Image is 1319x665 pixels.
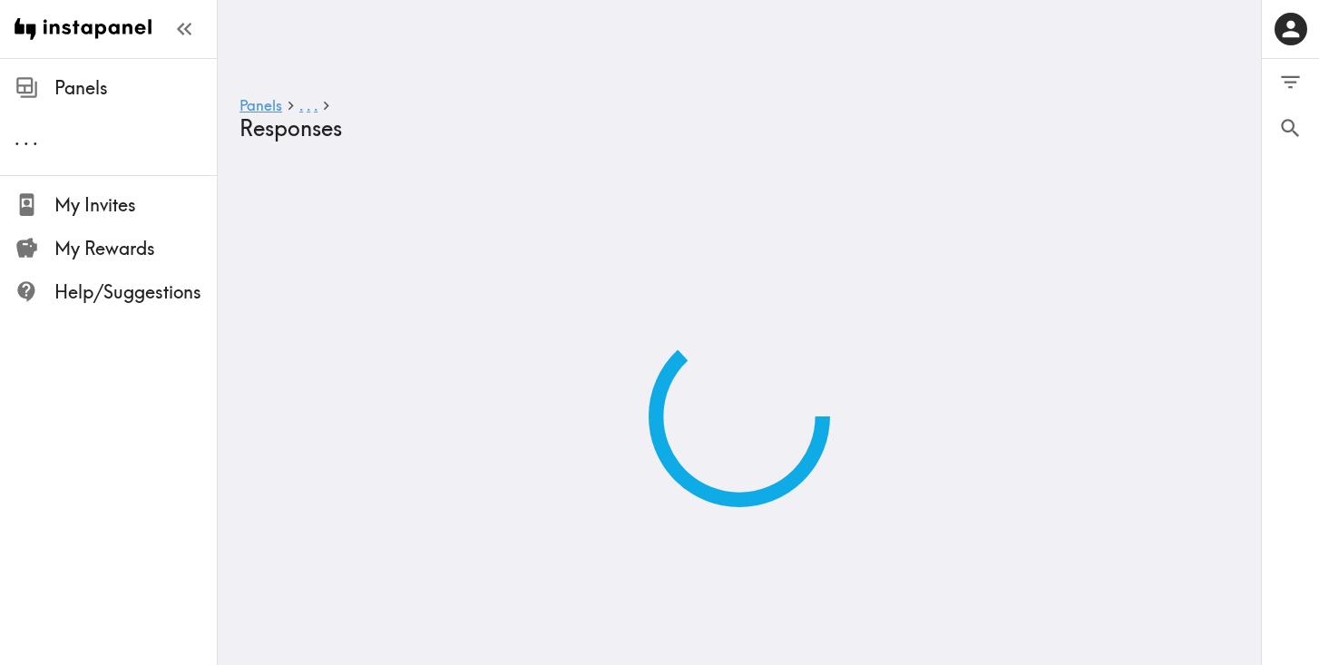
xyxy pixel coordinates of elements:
span: Search [1278,116,1303,141]
span: . [15,127,20,150]
h4: Responses [239,115,1225,142]
span: . [314,96,318,114]
a: ... [299,98,318,115]
span: . [33,127,38,150]
span: Filter Responses [1278,70,1303,94]
a: Panels [239,98,282,115]
span: Help/Suggestions [54,279,217,305]
span: My Invites [54,192,217,218]
span: . [24,127,29,150]
span: . [299,96,303,114]
button: Search [1262,105,1319,152]
span: My Rewards [54,236,217,261]
button: Filter Responses [1262,59,1319,105]
span: . [307,96,310,114]
span: Panels [54,75,217,101]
